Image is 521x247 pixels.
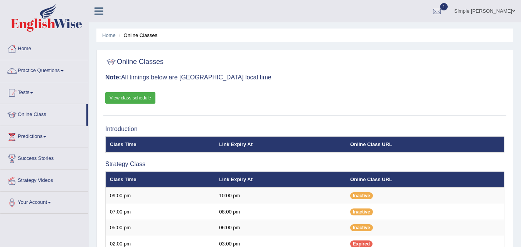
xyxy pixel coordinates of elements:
td: 07:00 pm [106,204,215,220]
b: Note: [105,74,121,81]
a: Predictions [0,126,88,145]
th: Online Class URL [346,136,504,153]
a: Your Account [0,192,88,211]
span: 1 [440,3,448,10]
th: Link Expiry At [215,136,346,153]
h2: Online Classes [105,56,164,68]
li: Online Classes [117,32,157,39]
td: 10:00 pm [215,188,346,204]
span: Inactive [350,208,373,215]
td: 05:00 pm [106,220,215,236]
th: Online Class URL [346,171,504,188]
th: Class Time [106,136,215,153]
a: Online Class [0,104,86,123]
span: Inactive [350,224,373,231]
h3: Strategy Class [105,161,504,168]
h3: Introduction [105,126,504,133]
th: Class Time [106,171,215,188]
a: Practice Questions [0,60,88,79]
td: 06:00 pm [215,220,346,236]
a: Tests [0,82,88,101]
span: Inactive [350,192,373,199]
a: Strategy Videos [0,170,88,189]
td: 09:00 pm [106,188,215,204]
td: 08:00 pm [215,204,346,220]
a: Home [0,38,88,57]
h3: All timings below are [GEOGRAPHIC_DATA] local time [105,74,504,81]
a: Home [102,32,116,38]
a: Success Stories [0,148,88,167]
th: Link Expiry At [215,171,346,188]
a: View class schedule [105,92,155,104]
